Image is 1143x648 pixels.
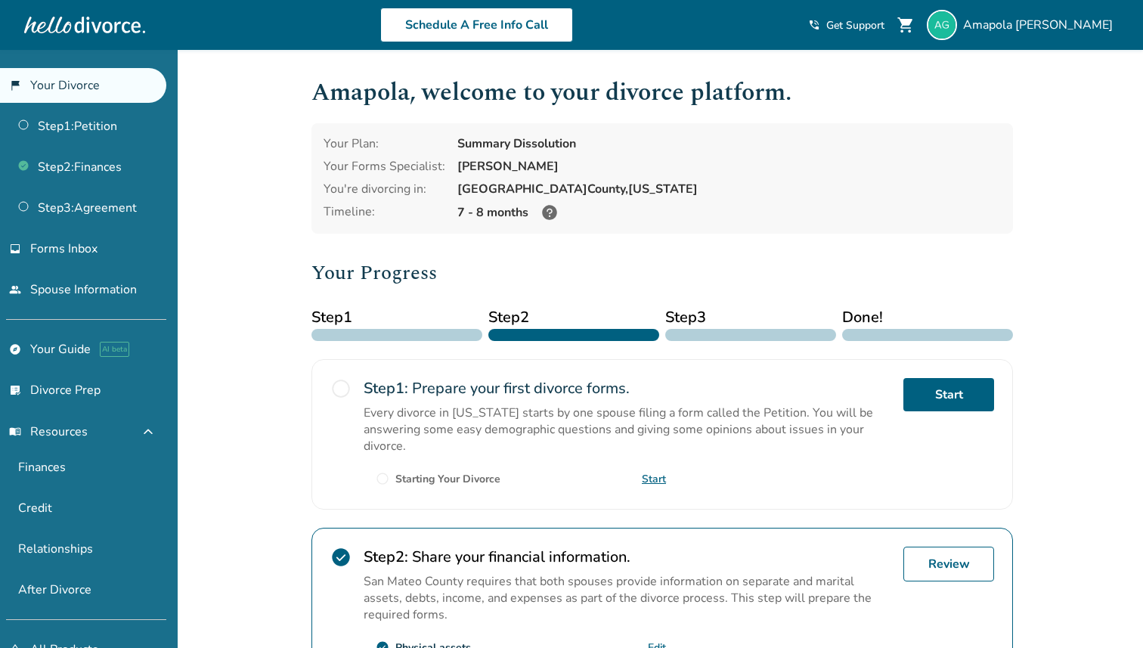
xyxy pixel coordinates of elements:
h2: Prepare your first divorce forms. [364,378,891,398]
p: San Mateo County requires that both spouses provide information on separate and marital assets, d... [364,573,891,623]
span: Step 2 [488,306,659,329]
div: Summary Dissolution [457,135,1001,152]
span: people [9,284,21,296]
div: Your Plan: [324,135,445,152]
h2: Share your financial information. [364,547,891,567]
span: menu_book [9,426,21,438]
a: phone_in_talkGet Support [808,18,884,33]
span: Step 1 [311,306,482,329]
div: 7 - 8 months [457,203,1001,222]
span: Amapola [PERSON_NAME] [963,17,1119,33]
h1: Amapola , welcome to your divorce platform. [311,74,1013,111]
a: Start [642,472,666,486]
span: Get Support [826,18,884,33]
span: explore [9,343,21,355]
strong: Step 2 : [364,547,408,567]
span: flag_2 [9,79,21,91]
div: Starting Your Divorce [395,472,500,486]
span: Forms Inbox [30,240,98,257]
div: [GEOGRAPHIC_DATA] County, [US_STATE] [457,181,1001,197]
h2: Your Progress [311,258,1013,288]
strong: Step 1 : [364,378,408,398]
span: Step 3 [665,306,836,329]
span: list_alt_check [9,384,21,396]
span: inbox [9,243,21,255]
span: check_circle [330,547,352,568]
span: expand_less [139,423,157,441]
p: Every divorce in [US_STATE] starts by one spouse filing a form called the Petition. You will be a... [364,405,891,454]
div: Timeline: [324,203,445,222]
div: [PERSON_NAME] [457,158,1001,175]
a: Schedule A Free Info Call [380,8,573,42]
div: You're divorcing in: [324,181,445,197]
span: Resources [9,423,88,440]
span: shopping_cart [897,16,915,34]
img: amapola.agg@gmail.com [927,10,957,40]
span: radio_button_unchecked [330,378,352,399]
iframe: Chat Widget [804,40,1143,648]
span: radio_button_unchecked [376,472,389,485]
div: Your Forms Specialist: [324,158,445,175]
span: AI beta [100,342,129,357]
span: phone_in_talk [808,19,820,31]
